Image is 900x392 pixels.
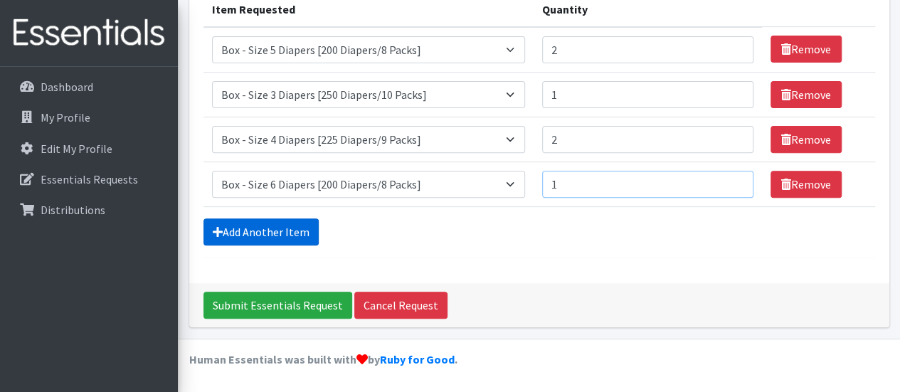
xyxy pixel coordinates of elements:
[41,142,112,156] p: Edit My Profile
[771,81,842,108] a: Remove
[41,203,105,217] p: Distributions
[41,110,90,125] p: My Profile
[189,352,457,366] strong: Human Essentials was built with by .
[771,171,842,198] a: Remove
[771,36,842,63] a: Remove
[41,80,93,94] p: Dashboard
[203,218,319,245] a: Add Another Item
[771,126,842,153] a: Remove
[6,9,172,57] img: HumanEssentials
[354,292,448,319] a: Cancel Request
[6,165,172,194] a: Essentials Requests
[6,196,172,224] a: Distributions
[6,103,172,132] a: My Profile
[6,73,172,101] a: Dashboard
[380,352,455,366] a: Ruby for Good
[41,172,138,186] p: Essentials Requests
[203,292,352,319] input: Submit Essentials Request
[6,134,172,163] a: Edit My Profile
